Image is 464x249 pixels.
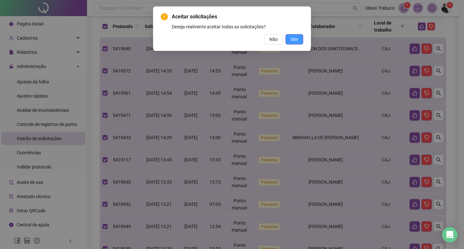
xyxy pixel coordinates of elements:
span: exclamation-circle [161,13,168,20]
button: Não [264,34,283,44]
span: Aceitar solicitações [172,13,303,21]
span: Sim [291,36,298,43]
div: Deseja realmente aceitar todas as solicitações? [172,23,303,30]
div: Open Intercom Messenger [442,227,458,243]
span: Não [269,36,278,43]
button: Sim [285,34,303,44]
